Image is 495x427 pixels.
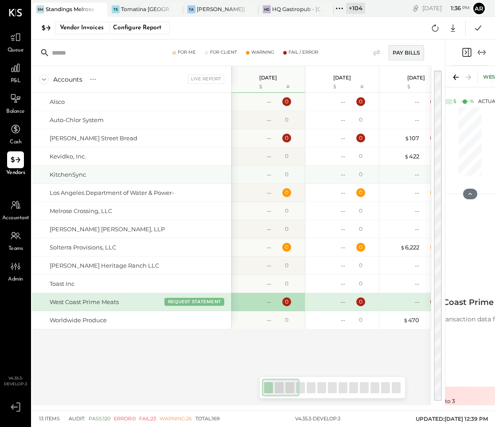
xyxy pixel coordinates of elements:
[285,134,288,142] div: 0
[400,243,419,252] div: 6,222
[422,4,470,12] div: [DATE]
[461,47,472,58] button: Close panel
[39,415,60,423] div: 13 items
[359,261,362,269] div: 0
[404,153,409,160] span: $
[236,83,271,91] div: $
[195,415,220,423] span: Total: 169
[0,258,31,284] a: Admin
[121,5,169,13] div: Tomatina [GEOGRAPHIC_DATA]
[415,298,419,306] div: --
[50,116,104,124] div: Auto-Chlor System
[359,170,362,178] div: 0
[267,225,271,233] div: --
[359,316,362,324] div: 0
[400,244,405,251] span: $
[285,152,288,160] div: 0
[341,280,345,288] div: --
[210,49,237,55] div: For Client
[267,98,271,106] div: --
[341,261,345,270] div: --
[341,152,345,161] div: --
[267,280,271,288] div: --
[415,261,419,270] div: --
[470,98,474,105] div: %
[197,5,245,13] div: [PERSON_NAME][GEOGRAPHIC_DATA]
[359,98,362,105] div: 0
[267,298,271,306] div: --
[46,5,94,13] div: Standings Melrose
[0,197,31,222] a: Accountant
[341,207,345,215] div: --
[50,225,165,233] div: [PERSON_NAME] [PERSON_NAME], LLP
[0,151,31,177] a: Vendors
[359,116,362,123] div: 0
[6,169,25,177] span: Vendors
[267,152,271,161] div: --
[359,243,362,251] div: 0
[112,5,120,13] div: TS
[472,1,486,16] button: Ar
[251,49,274,55] div: Warning
[463,189,477,199] button: Hide Chart
[285,225,288,233] div: 0
[421,83,450,91] div: #
[50,134,137,142] div: [PERSON_NAME] Street Bread
[8,276,23,284] span: Admin
[341,116,345,124] div: --
[272,5,320,13] div: HQ Gastropub - [GEOGRAPHIC_DATA]
[114,415,136,423] span: Error: 0
[50,243,116,252] div: Solterra Provisions, LLC
[430,134,439,142] div: 2
[2,214,29,222] span: Accountant
[187,5,195,13] div: TA
[50,280,74,288] div: Toast Inc
[430,243,439,252] div: 1
[109,22,165,34] div: Configure Report
[295,415,340,423] div: v 4.35.3-develop.3
[285,189,288,196] div: 0
[341,316,345,324] div: --
[285,316,288,324] div: 0
[267,170,271,179] div: --
[341,98,345,106] div: --
[359,134,362,142] div: 0
[285,207,288,214] div: 0
[50,189,174,197] div: Los Angeles Department of Water & Power-
[285,280,288,287] div: 0
[407,75,425,81] p: [DATE]
[267,243,271,252] div: --
[0,121,31,146] a: Cash
[8,245,23,253] span: Teams
[53,75,82,84] div: Accounts
[10,138,21,146] span: Cash
[267,316,271,324] div: --
[50,170,86,179] div: KitchenSync
[346,3,365,14] div: + 104
[259,75,277,81] p: [DATE]
[267,189,271,197] div: --
[267,207,271,215] div: --
[384,83,419,91] div: $
[403,316,419,324] div: 470
[416,415,488,422] span: UPDATED: [DATE] 12:39 PM
[267,261,271,270] div: --
[50,98,65,106] div: Alsco
[50,207,112,215] div: Melrose Crossing, LLC
[285,98,288,105] div: 0
[288,49,318,55] div: Fail / Error
[310,83,345,91] div: $
[341,189,345,197] div: --
[60,21,104,35] div: Vendor Invoices
[359,225,362,233] div: 0
[389,45,424,60] div: Pay Bills
[415,98,419,106] div: --
[341,134,345,142] div: --
[404,152,419,161] div: 422
[164,298,224,306] button: REQUEST STATEMENT
[341,243,345,252] div: --
[50,316,107,324] div: Worldwide Produce
[359,207,362,214] div: 0
[403,316,408,324] span: $
[415,170,419,179] div: --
